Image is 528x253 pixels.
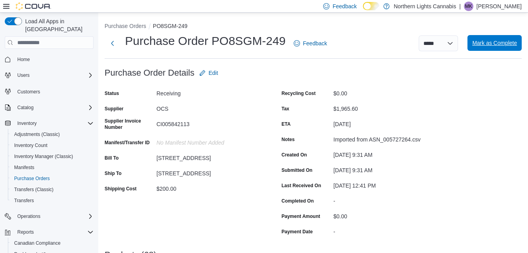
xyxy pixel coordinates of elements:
[14,240,61,246] span: Canadian Compliance
[8,162,97,173] button: Manifests
[17,213,40,220] span: Operations
[14,212,44,221] button: Operations
[8,238,97,249] button: Canadian Compliance
[17,229,34,235] span: Reports
[105,106,123,112] label: Supplier
[2,54,97,65] button: Home
[11,130,63,139] a: Adjustments (Classic)
[14,55,33,64] a: Home
[11,185,94,194] span: Transfers (Classic)
[281,182,321,189] label: Last Received On
[464,2,473,11] div: Mike Kantaros
[14,227,37,237] button: Reports
[2,86,97,97] button: Customers
[11,238,64,248] a: Canadian Compliance
[105,23,146,29] button: Purchase Orders
[14,54,94,64] span: Home
[333,164,439,173] div: [DATE] 9:31 AM
[156,152,262,161] div: [STREET_ADDRESS]
[14,131,60,138] span: Adjustments (Classic)
[17,120,37,126] span: Inventory
[394,2,456,11] p: Northern Lights Cannabis
[467,35,522,51] button: Mark as Complete
[2,102,97,113] button: Catalog
[333,149,439,158] div: [DATE] 9:31 AM
[333,133,439,143] div: Imported from ASN_005727264.csv
[11,174,53,183] a: Purchase Orders
[17,72,29,78] span: Users
[156,87,262,97] div: Receiving
[17,104,33,111] span: Catalog
[281,106,289,112] label: Tax
[196,65,221,81] button: Edit
[2,227,97,238] button: Reports
[363,2,379,10] input: Dark Mode
[8,151,97,162] button: Inventory Manager (Classic)
[11,196,94,205] span: Transfers
[333,195,439,204] div: -
[333,102,439,112] div: $1,965.60
[125,33,286,49] h1: Purchase Order PO8SGM-249
[465,2,472,11] span: MK
[459,2,461,11] p: |
[156,136,262,146] div: No Manifest Number added
[281,213,320,220] label: Payment Amount
[281,152,307,158] label: Created On
[8,195,97,206] button: Transfers
[105,90,119,97] label: Status
[156,102,262,112] div: OCS
[22,17,94,33] span: Load All Apps in [GEOGRAPHIC_DATA]
[11,185,57,194] a: Transfers (Classic)
[14,119,40,128] button: Inventory
[2,118,97,129] button: Inventory
[11,238,94,248] span: Canadian Compliance
[209,69,218,77] span: Edit
[14,197,34,204] span: Transfers
[14,212,94,221] span: Operations
[11,152,94,161] span: Inventory Manager (Classic)
[105,140,150,146] label: Manifest/Transfer ID
[105,155,119,161] label: Bill To
[476,2,522,11] p: [PERSON_NAME]
[2,211,97,222] button: Operations
[105,68,195,78] h3: Purchase Order Details
[105,170,121,177] label: Ship To
[11,152,76,161] a: Inventory Manager (Classic)
[11,130,94,139] span: Adjustments (Classic)
[333,179,439,189] div: [DATE] 12:41 PM
[14,103,37,112] button: Catalog
[11,141,51,150] a: Inventory Count
[8,129,97,140] button: Adjustments (Classic)
[105,186,136,192] label: Shipping Cost
[472,39,517,47] span: Mark as Complete
[333,87,439,97] div: $0.00
[11,174,94,183] span: Purchase Orders
[14,103,94,112] span: Catalog
[105,35,120,51] button: Next
[11,163,94,172] span: Manifests
[14,164,34,171] span: Manifests
[281,136,294,143] label: Notes
[14,119,94,128] span: Inventory
[14,186,53,193] span: Transfers (Classic)
[14,87,43,97] a: Customers
[333,225,439,235] div: -
[8,173,97,184] button: Purchase Orders
[17,89,40,95] span: Customers
[14,153,73,160] span: Inventory Manager (Classic)
[281,90,316,97] label: Recycling Cost
[16,2,51,10] img: Cova
[281,198,314,204] label: Completed On
[17,56,30,63] span: Home
[14,175,50,182] span: Purchase Orders
[8,184,97,195] button: Transfers (Classic)
[11,196,37,205] a: Transfers
[333,210,439,220] div: $0.00
[8,140,97,151] button: Inventory Count
[105,118,153,130] label: Supplier Invoice Number
[105,22,522,32] nav: An example of EuiBreadcrumbs
[281,167,313,173] label: Submitted On
[14,71,33,80] button: Users
[2,70,97,81] button: Users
